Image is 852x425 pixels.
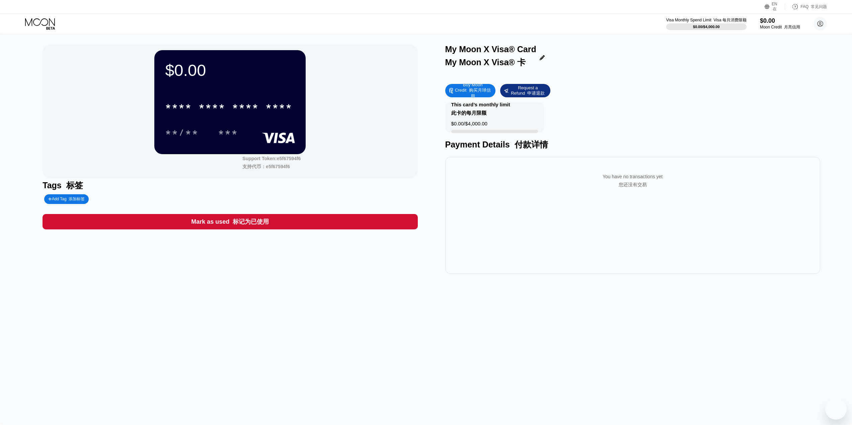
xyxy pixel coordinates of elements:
[191,217,269,226] div: Mark as used
[445,84,495,97] div: Buy Moon Credit 购买月球信用
[811,4,827,9] font: 常见问题
[233,218,269,225] font: 标记为已使用
[454,82,492,100] div: Buy Moon Credit
[527,91,545,96] font: 申请退款
[445,58,526,67] font: My Moon X Visa® 卡
[43,214,417,229] div: Mark as used 标记为已使用
[760,17,800,24] div: $0.00
[451,102,510,119] div: This card’s monthly limit
[619,182,647,187] font: 您还没有交易
[773,7,777,11] font: 在
[469,88,491,99] font: 购买月球信用
[445,139,820,150] div: Payment Details
[242,156,301,173] div: Support Token: e5f67594f6
[825,398,847,420] iframe: 启动消息传送窗口的按钮
[165,61,295,80] div: $0.00
[666,17,747,23] div: Visa Monthly Spend Limit
[509,85,547,97] div: Request a Refund
[785,3,827,10] div: FAQ 常见问题
[772,2,778,12] div: EN
[765,3,785,10] div: EN 在
[500,84,550,97] div: Request a Refund 申请退款
[48,196,85,202] div: Add Tag
[242,164,290,169] font: 支持代币：e5f67594f6
[242,156,301,173] div: Support Token:e5f67594f6支持代币：e5f67594f6
[760,24,800,30] div: Moon Credit
[43,180,417,191] div: Tags
[69,197,85,201] font: 添加标签
[515,140,548,149] font: 付款详情
[451,167,815,197] div: You have no transactions yet
[800,4,827,10] div: FAQ
[451,121,487,130] div: $0.00 / $4,000.00
[760,17,800,30] div: $0.00Moon Credit 月亮信用
[445,44,536,71] div: My Moon X Visa® Card
[666,17,747,30] div: Visa Monthly Spend Limit Visa 每月消费限额$0.00/$4,000.00
[784,25,800,29] font: 月亮信用
[451,110,486,116] font: 此卡的每月限额
[693,25,720,29] div: $0.00 / $4,000.00
[713,18,746,22] font: Visa 每月消费限额
[66,181,83,190] font: 标签
[44,194,89,204] div: Add Tag 添加标签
